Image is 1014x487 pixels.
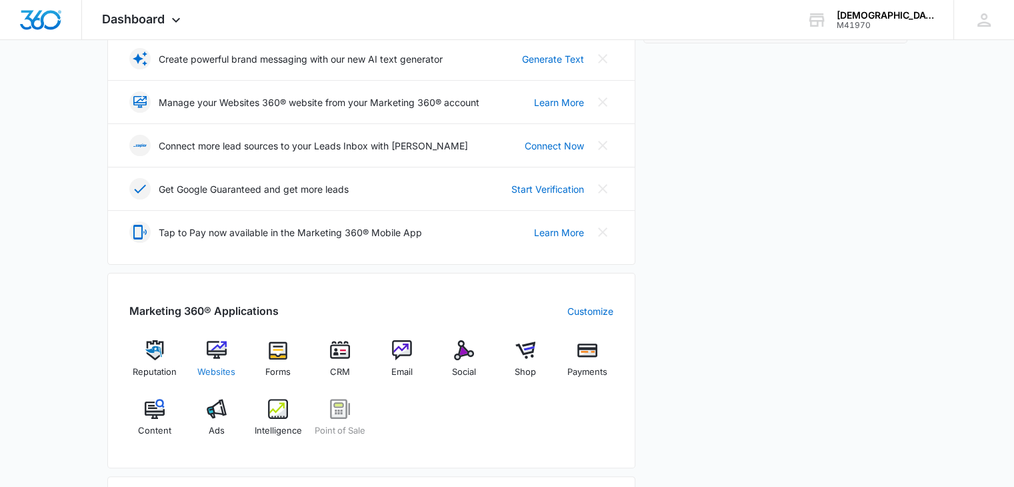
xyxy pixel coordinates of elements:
a: Social [438,340,489,388]
span: Intelligence [255,424,302,438]
span: Point of Sale [315,424,365,438]
p: Get Google Guaranteed and get more leads [159,182,349,196]
h2: Marketing 360® Applications [129,303,279,319]
a: Content [129,399,181,447]
a: Reputation [129,340,181,388]
span: Forms [265,366,291,379]
span: Email [391,366,413,379]
p: Create powerful brand messaging with our new AI text generator [159,52,443,66]
span: Social [452,366,476,379]
a: Email [377,340,428,388]
button: Close [592,135,613,156]
a: Connect Now [525,139,584,153]
a: Learn More [534,95,584,109]
p: Connect more lead sources to your Leads Inbox with [PERSON_NAME] [159,139,468,153]
button: Close [592,178,613,199]
a: Shop [500,340,551,388]
a: Point of Sale [315,399,366,447]
a: Customize [567,304,613,318]
button: Close [592,48,613,69]
span: Content [138,424,171,438]
span: Shop [515,366,536,379]
a: Websites [191,340,242,388]
a: CRM [315,340,366,388]
span: Ads [209,424,225,438]
span: Payments [567,366,607,379]
span: Dashboard [102,12,165,26]
span: Reputation [133,366,177,379]
p: Manage your Websites 360® website from your Marketing 360® account [159,95,479,109]
button: Close [592,91,613,113]
div: account name [837,10,934,21]
a: Intelligence [253,399,304,447]
button: Close [592,221,613,243]
p: Tap to Pay now available in the Marketing 360® Mobile App [159,225,422,239]
a: Ads [191,399,242,447]
div: account id [837,21,934,30]
a: Forms [253,340,304,388]
a: Learn More [534,225,584,239]
a: Payments [562,340,613,388]
a: Generate Text [522,52,584,66]
span: Websites [197,366,235,379]
span: CRM [330,366,350,379]
a: Start Verification [511,182,584,196]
